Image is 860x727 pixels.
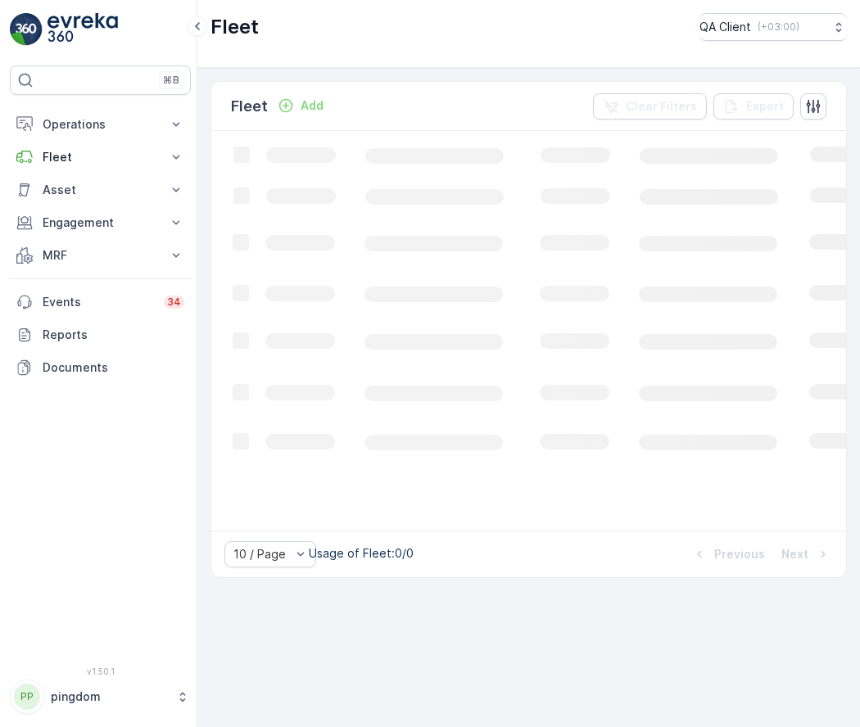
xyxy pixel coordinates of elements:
[231,95,268,118] p: Fleet
[699,19,751,35] p: QA Client
[43,327,184,343] p: Reports
[43,214,158,231] p: Engagement
[10,351,191,384] a: Documents
[780,544,833,564] button: Next
[43,116,158,133] p: Operations
[43,247,158,264] p: MRF
[43,294,154,310] p: Events
[10,286,191,318] a: Events34
[10,108,191,141] button: Operations
[699,13,847,41] button: QA Client(+03:00)
[309,545,414,562] p: Usage of Fleet : 0/0
[48,13,118,46] img: logo_light-DOdMpM7g.png
[163,74,179,87] p: ⌘B
[10,174,191,206] button: Asset
[51,689,168,705] p: pingdom
[781,546,808,562] p: Next
[43,359,184,376] p: Documents
[10,666,191,676] span: v 1.50.1
[10,318,191,351] a: Reports
[43,182,158,198] p: Asset
[271,96,330,115] button: Add
[14,684,40,710] div: PP
[43,149,158,165] p: Fleet
[713,93,794,120] button: Export
[301,97,324,114] p: Add
[690,544,767,564] button: Previous
[593,93,707,120] button: Clear Filters
[758,20,799,34] p: ( +03:00 )
[714,546,765,562] p: Previous
[10,239,191,272] button: MRF
[10,141,191,174] button: Fleet
[167,296,181,309] p: 34
[210,14,259,40] p: Fleet
[10,13,43,46] img: logo
[10,680,191,714] button: PPpingdom
[746,98,784,115] p: Export
[10,206,191,239] button: Engagement
[626,98,697,115] p: Clear Filters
